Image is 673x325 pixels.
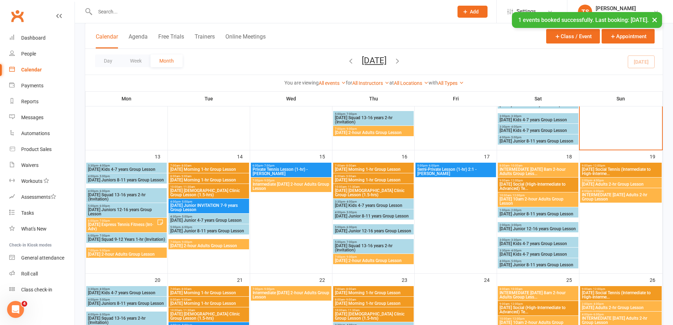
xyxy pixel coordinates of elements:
[582,167,660,176] span: [DATE] Social Tennis (Intermediate to High-Interme...
[9,189,75,205] a: Assessments
[129,33,148,48] button: Agenda
[88,301,165,306] span: [DATE] Juniors 8-11 years Group Lesson
[345,112,357,116] span: - 7:00pm
[170,229,248,233] span: [DATE] Junior 8-11 years Group Lesson
[195,33,215,48] button: Trainers
[582,190,660,193] span: 4:00pm
[499,317,577,320] span: 10:00am
[402,150,414,162] div: 16
[263,288,274,291] span: - 9:00pm
[499,115,577,118] span: 3:00pm
[345,298,356,301] span: - 9:00am
[592,288,605,291] span: - 12:00pm
[499,209,577,212] span: 1:00pm
[335,167,412,172] span: [DATE] Morning 1-hr Group Lesson
[511,317,525,320] span: - 12:00pm
[170,215,248,218] span: 4:30pm
[180,298,191,301] span: - 9:00am
[98,249,110,252] span: - 9:00pm
[237,150,250,162] div: 14
[499,212,577,216] span: [DATE] Junior 8-11 years Group Lesson
[335,244,412,252] span: [DATE] Squad 13-16 years 2-hr (Invitation)
[88,313,165,316] span: 4:00pm
[93,7,448,17] input: Search...
[170,203,248,212] span: [DATE] Junior INVITATION 7-9 years Group Lesson
[335,291,412,295] span: [DATE] Morning 1-hr Group Lesson
[499,306,577,314] span: [DATE] Social (High-Intermediate to Advanced) Te...
[499,118,577,122] span: [DATE] Kids 4-7 years Group Lesson
[592,179,604,182] span: - 4:00pm
[510,249,521,252] span: - 4:00pm
[335,127,412,130] span: 7:00pm
[8,7,26,25] a: Clubworx
[98,288,110,291] span: - 4:00pm
[181,240,192,244] span: - 9:00pm
[9,157,75,173] a: Waivers
[332,91,415,106] th: Thu
[582,288,660,291] span: 9:00am
[170,218,248,222] span: [DATE] Junior 4-7 years Group Lesson
[650,274,662,285] div: 26
[389,80,394,86] strong: at
[88,208,165,216] span: [DATE] Juniors 12-16 years Group Lesson
[9,266,75,282] a: Roll call
[650,150,662,162] div: 19
[335,298,412,301] span: 8:00am
[170,288,248,291] span: 7:00am
[511,194,525,197] span: - 12:00pm
[510,260,521,263] span: - 5:00pm
[335,112,412,116] span: 5:00pm
[394,80,429,86] a: All Locations
[566,274,579,285] div: 25
[170,185,248,188] span: 10:00am
[510,238,521,242] span: - 3:30pm
[335,309,412,312] span: 10:00am
[345,164,356,167] span: - 8:00am
[499,291,577,299] span: INTERMEDIATE [DATE] 8am 2-hour Adults Group Less...
[582,316,660,325] span: INTERMEDIATE [DATE] Adults 2-hr Group Lesson
[319,274,332,285] div: 22
[516,4,536,19] span: Settings
[98,313,110,316] span: - 6:00pm
[335,240,412,244] span: 5:00pm
[499,260,577,263] span: 4:00pm
[170,200,248,203] span: 4:00pm
[499,179,577,182] span: 9:00am
[21,271,38,277] div: Roll call
[252,291,330,299] span: Intermediate [DATE] 2-hour Adults Group Lesson
[252,288,330,291] span: 7:00pm
[170,167,248,172] span: [DATE] Morning 1-hr Group Lesson
[648,12,661,27] button: ×
[263,179,274,182] span: - 9:00pm
[362,56,386,65] button: [DATE]
[21,146,52,152] div: Product Sales
[158,33,184,48] button: Free Trials
[546,29,600,43] button: Class / Event
[9,110,75,126] a: Messages
[509,164,523,167] span: - 10:00am
[499,288,577,291] span: 8:00am
[9,205,75,221] a: Tasks
[470,9,479,14] span: Add
[182,309,195,312] span: - 11:30am
[335,185,412,188] span: 10:00am
[9,46,75,62] a: People
[592,302,604,306] span: - 4:00pm
[263,164,274,167] span: - 7:00pm
[335,288,412,291] span: 7:00am
[21,162,39,168] div: Waivers
[9,78,75,94] a: Payments
[582,164,660,167] span: 9:00am
[181,200,192,203] span: - 5:00pm
[88,164,165,167] span: 3:30pm
[582,182,660,186] span: [DATE] Adults 2-hr Group Lesson
[566,150,579,162] div: 18
[346,80,352,86] strong: for
[170,312,248,320] span: [DATE] [DEMOGRAPHIC_DATA] Clinic Group Lesson (1.5-hrs)
[252,182,330,191] span: Intermediate [DATE] 2-hour Adults Group Lesson
[509,288,523,291] span: - 10:00am
[88,249,165,252] span: 7:00pm
[499,182,577,191] span: [DATE] Social (High-Intermediate to Advanced) Te...
[98,204,110,208] span: - 6:00pm
[98,164,110,167] span: - 4:00pm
